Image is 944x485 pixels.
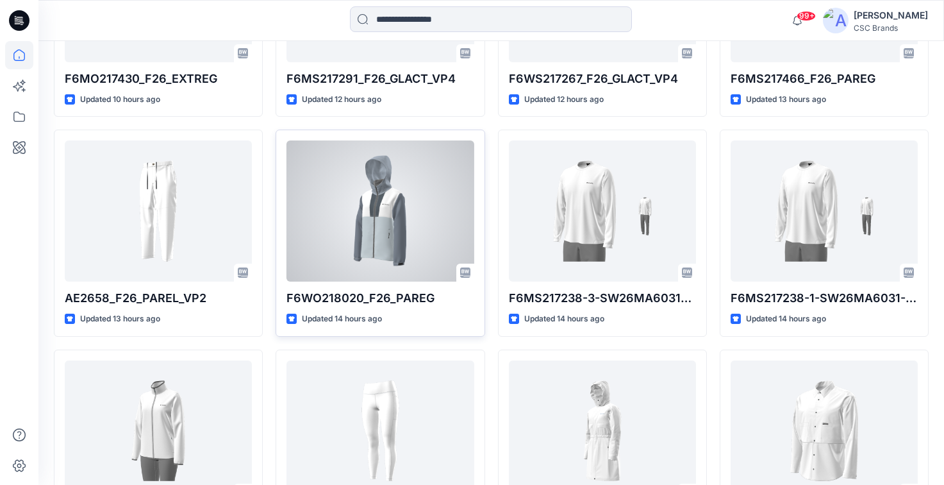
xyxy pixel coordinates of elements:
a: F6WO218020_F26_PAREG [286,140,474,282]
p: F6WS217267_F26_GLACT_VP4 [509,70,696,88]
span: 99+ [797,11,816,21]
p: F6MS217238-3-SW26MA6031-F26-PAREG_VFA [509,289,696,307]
p: Updated 12 hours ago [524,93,604,106]
p: Updated 14 hours ago [302,312,382,326]
p: F6WO218020_F26_PAREG [286,289,474,307]
p: Updated 14 hours ago [524,312,604,326]
img: avatar [823,8,849,33]
p: AE2658_F26_PAREL_VP2 [65,289,252,307]
p: Updated 12 hours ago [302,93,381,106]
p: Updated 10 hours ago [80,93,160,106]
p: Updated 14 hours ago [746,312,826,326]
p: F6MO217430_F26_EXTREG [65,70,252,88]
p: Updated 13 hours ago [80,312,160,326]
p: F6MS217466_F26_PAREG [731,70,918,88]
p: Updated 13 hours ago [746,93,826,106]
a: F6MS217238-1-SW26MA6031-F26-PAREG_VFA [731,140,918,282]
p: F6MS217238-1-SW26MA6031-F26-PAREG_VFA [731,289,918,307]
div: [PERSON_NAME] [854,8,928,23]
a: AE2658_F26_PAREL_VP2 [65,140,252,282]
a: F6MS217238-3-SW26MA6031-F26-PAREG_VFA [509,140,696,282]
p: F6MS217291_F26_GLACT_VP4 [286,70,474,88]
div: CSC Brands [854,23,928,33]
